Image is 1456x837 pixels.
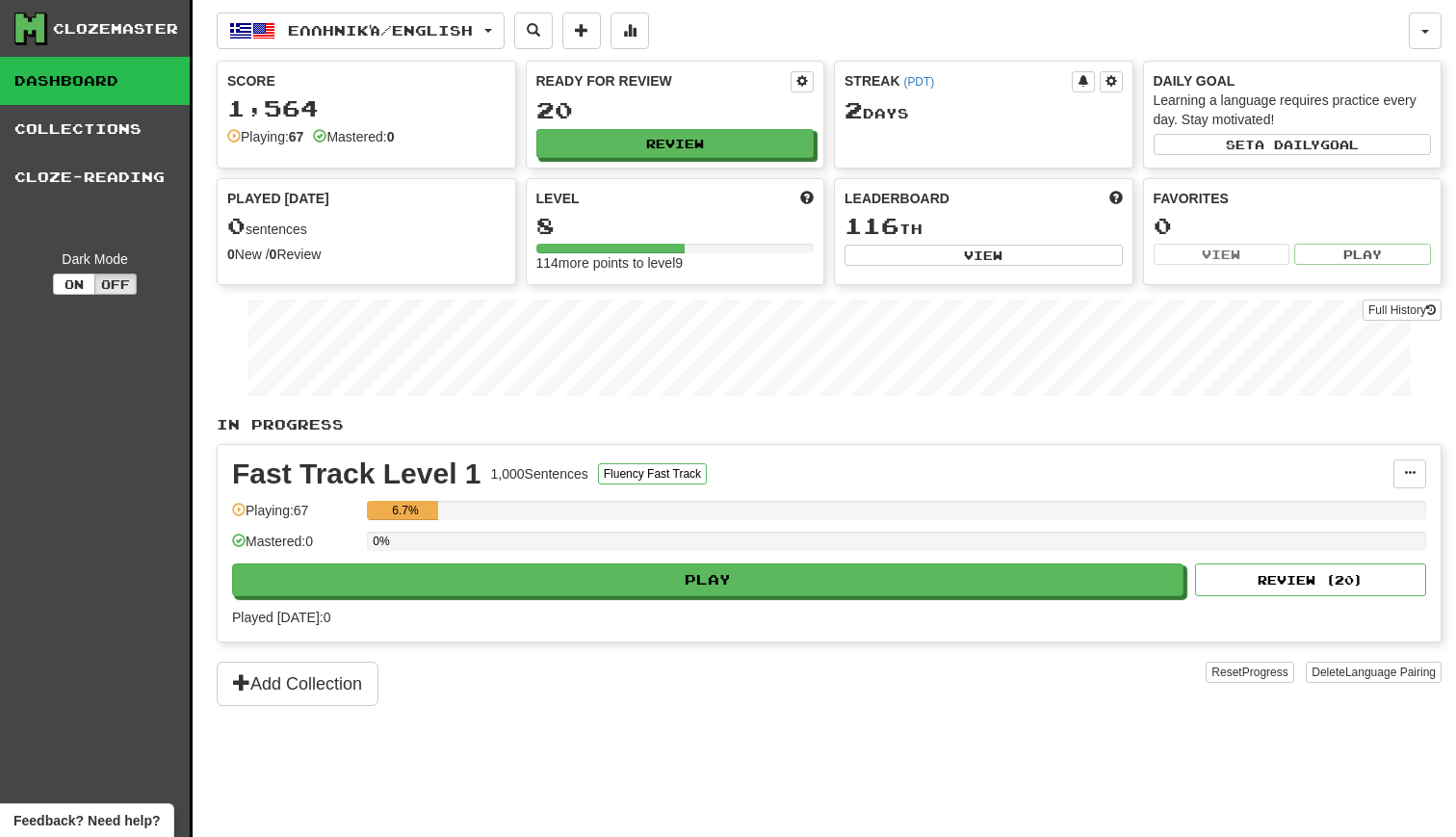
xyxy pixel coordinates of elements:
div: 8 [536,214,815,238]
div: 1,000 Sentences [491,464,588,484]
strong: 0 [270,247,277,262]
div: sentences [227,214,506,239]
span: Played [DATE] [227,189,329,208]
div: Score [227,71,506,91]
div: Playing: 67 [232,501,357,533]
strong: 67 [289,129,304,144]
div: th [845,214,1123,239]
div: Day s [845,98,1123,123]
button: More stats [611,13,649,49]
div: Ready for Review [536,71,792,91]
button: Add Collection [217,662,378,706]
span: Progress [1242,666,1288,679]
div: Dark Mode [14,249,175,269]
a: Full History [1363,300,1442,321]
button: Seta dailygoal [1154,134,1432,155]
div: 114 more points to level 9 [536,253,815,273]
div: Learning a language requires practice every day. Stay motivated! [1154,91,1432,129]
p: In Progress [217,415,1442,434]
button: Review [536,129,815,158]
button: Search sentences [514,13,553,49]
span: Score more points to level up [800,189,814,208]
button: ResetProgress [1206,662,1293,683]
strong: 0 [387,129,395,144]
div: 0 [1154,214,1432,238]
button: Play [1294,244,1431,265]
button: Play [232,563,1183,596]
button: View [845,245,1123,266]
div: Mastered: 0 [232,532,357,563]
div: 1,564 [227,96,506,120]
a: (PDT) [903,75,934,89]
button: Fluency Fast Track [598,463,707,484]
button: On [53,274,95,295]
button: View [1154,244,1290,265]
button: Add sentence to collection [562,13,601,49]
span: Open feedback widget [13,811,160,830]
div: 20 [536,98,815,122]
div: Playing: [227,127,303,146]
span: Ελληνικά / English [288,22,473,39]
div: Mastered: [313,127,394,146]
div: Streak [845,71,1072,91]
span: This week in points, UTC [1109,189,1123,208]
button: DeleteLanguage Pairing [1306,662,1442,683]
span: 0 [227,212,246,239]
div: Daily Goal [1154,71,1432,91]
span: a daily [1255,138,1320,151]
div: Clozemaster [53,19,178,39]
span: 2 [845,96,863,123]
div: New / Review [227,245,506,264]
span: Level [536,189,580,208]
span: 116 [845,212,899,239]
div: Fast Track Level 1 [232,459,481,488]
button: Review (20) [1195,563,1426,596]
span: Language Pairing [1345,666,1436,679]
span: Played [DATE]: 0 [232,610,330,625]
div: 6.7% [373,501,437,520]
div: Favorites [1154,189,1432,208]
span: Leaderboard [845,189,949,208]
strong: 0 [227,247,235,262]
button: Ελληνικά/English [217,13,505,49]
button: Off [94,274,137,295]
